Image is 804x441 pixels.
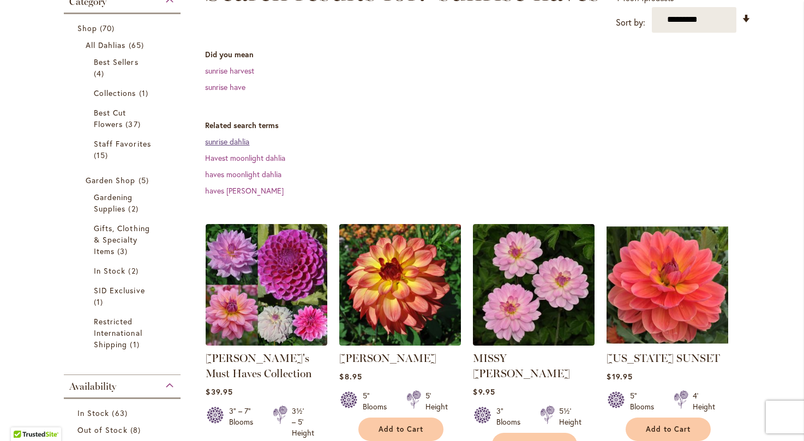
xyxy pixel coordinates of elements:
span: $8.95 [339,371,362,382]
a: All Dahlias [86,39,161,51]
span: 8 [130,424,143,436]
a: Gifts, Clothing &amp; Specialty Items [94,222,153,257]
a: [PERSON_NAME] [339,352,436,365]
span: 70 [100,22,117,34]
span: SID Exclusive [94,285,145,295]
span: Gardening Supplies [94,192,133,214]
iframe: Launch Accessibility Center [8,402,39,433]
a: sunrise dahlia [205,136,249,147]
span: 37 [125,118,143,130]
img: OREGON SUNSET [607,224,728,346]
div: 5" Blooms [630,390,661,412]
div: 5" Blooms [363,390,393,412]
span: Garden Shop [86,175,136,185]
img: MAI TAI [339,224,461,346]
div: 3" – 7" Blooms [229,406,260,438]
div: 4' Height [693,390,715,412]
a: [US_STATE] SUNSET [607,352,720,365]
a: Garden Shop [86,174,161,186]
a: [PERSON_NAME]'s Must Haves Collection [206,352,312,380]
a: Best Sellers [94,56,153,79]
dt: Did you mean [205,49,751,60]
a: Restricted International Shipping [94,316,153,350]
span: Restricted International Shipping [94,316,142,349]
span: Collections [94,88,136,98]
span: 63 [112,407,130,419]
span: All Dahlias [86,40,126,50]
span: 15 [94,149,111,161]
a: OREGON SUNSET [607,337,728,348]
span: 2 [128,265,141,276]
span: In Stock [94,265,125,276]
span: Best Cut Flowers [94,107,126,129]
a: haves [PERSON_NAME] [205,185,284,196]
a: Collections [94,87,153,99]
span: $19.95 [607,371,632,382]
span: 1 [130,339,142,350]
img: MISSY SUE [473,224,595,346]
span: 1 [139,87,151,99]
span: $39.95 [206,386,232,397]
a: MISSY [PERSON_NAME] [473,352,570,380]
div: 5½' Height [559,406,581,427]
a: SID Exclusive [94,285,153,307]
span: Availability [69,380,116,392]
a: Staff Favorites [94,138,153,161]
a: In Stock [94,265,153,276]
a: Out of Stock 8 [77,424,170,436]
a: MAI TAI [339,337,461,348]
span: Add to Cart [379,425,423,434]
a: Heather's Must Haves Collection [206,337,327,348]
span: $9.95 [473,386,495,397]
span: Shop [77,23,97,33]
span: 1 [94,296,106,307]
a: sunrise have [205,82,245,92]
span: Out of Stock [77,425,128,435]
button: Add to Cart [626,418,711,441]
div: 3½' – 5' Height [292,406,314,438]
a: Havest moonlight dahlia [205,153,285,163]
dt: Related search terms [205,120,751,131]
a: In Stock 63 [77,407,170,419]
span: Gifts, Clothing & Specialty Items [94,223,150,256]
div: 5' Height [425,390,448,412]
a: sunrise harvest [205,65,254,76]
a: Gardening Supplies [94,191,153,214]
a: Shop [77,22,170,34]
span: Add to Cart [646,425,691,434]
div: 3" Blooms [496,406,527,427]
a: MISSY SUE [473,337,595,348]
span: 2 [128,203,141,214]
span: 3 [117,245,130,257]
a: Best Cut Flowers [94,107,153,130]
a: haves moonlight dahlia [205,169,281,179]
label: Sort by: [616,13,645,33]
img: Heather's Must Haves Collection [206,224,327,346]
span: Best Sellers [94,57,139,67]
span: 5 [139,174,152,186]
span: In Stock [77,408,109,418]
span: Staff Favorites [94,138,151,149]
span: 65 [129,39,147,51]
span: 4 [94,68,107,79]
button: Add to Cart [358,418,443,441]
